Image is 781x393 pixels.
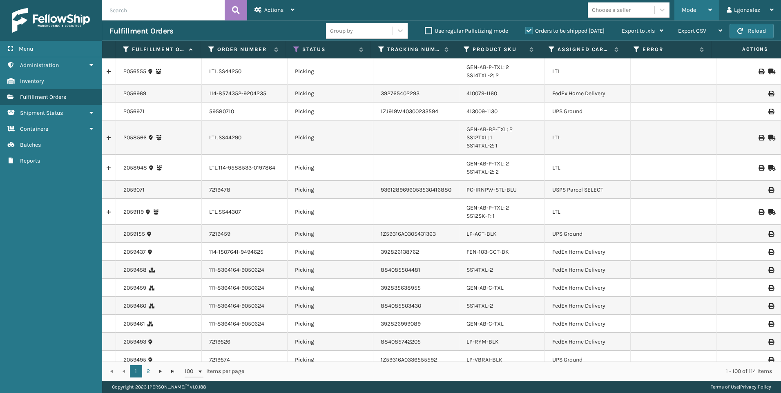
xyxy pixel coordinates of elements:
a: 2059071 [123,186,145,194]
a: LP-AGT-BLK [466,230,497,237]
h3: Fulfillment Orders [109,26,173,36]
a: 1 [130,365,142,377]
td: FedEx Home Delivery [545,315,631,333]
td: Picking [288,351,373,369]
a: 2058948 [123,164,147,172]
i: Mark as Shipped [768,165,773,171]
label: Fulfillment Order Id [132,46,185,53]
a: 884085742205 [381,338,421,345]
p: Copyright 2023 [PERSON_NAME]™ v 1.0.188 [112,381,206,393]
a: Go to the next page [154,365,167,377]
a: 2 [142,365,154,377]
a: LP-RYM-BLK [466,338,499,345]
span: Fulfillment Orders [20,94,66,100]
td: Picking [288,181,373,199]
div: | [711,381,771,393]
a: 2058566 [123,134,147,142]
td: FedEx Home Delivery [545,279,631,297]
i: Print Label [768,91,773,96]
td: 111-8364164-9050624 [202,279,288,297]
a: SS12SK-F: 1 [466,212,495,219]
a: 884085504481 [381,266,420,273]
label: Product SKU [473,46,525,53]
td: Picking [288,261,373,279]
i: Print Label [768,109,773,114]
a: 2056971 [123,107,145,116]
i: Print Label [768,357,773,363]
i: Print BOL [759,209,763,215]
td: LTL [545,155,631,181]
label: Orders to be shipped [DATE] [525,27,605,34]
i: Mark as Shipped [768,69,773,74]
a: 2059459 [123,284,146,292]
td: UPS Ground [545,351,631,369]
td: LTL [545,58,631,85]
span: items per page [185,365,244,377]
td: 7219478 [202,181,288,199]
a: LP-VBRAI-BLK [466,356,502,363]
a: GEN-AB-B2-TXL: 2 [466,126,513,133]
label: Tracking Number [387,46,440,53]
td: LTL.114-9588533-0197864 [202,155,288,181]
span: Reports [20,157,40,164]
td: Picking [288,155,373,181]
span: Export CSV [678,27,706,34]
td: LTL [545,199,631,225]
td: Picking [288,58,373,85]
a: GEN-AB-C-TXL [466,320,504,327]
a: 413009-1130 [466,108,498,115]
td: 111-8364164-9050624 [202,315,288,333]
i: Print Label [768,321,773,327]
i: Print Label [768,249,773,255]
a: Privacy Policy [740,384,771,390]
td: UPS Ground [545,225,631,243]
td: 111-8364164-9050624 [202,261,288,279]
a: GEN-AB-C-TXL [466,284,504,291]
div: Group by [330,27,353,35]
span: Administration [20,62,59,69]
a: 2059461 [123,320,145,328]
a: SS14TXL-2: 2 [466,72,499,79]
a: 2056969 [123,89,146,98]
label: Assigned Carrier Service [558,46,610,53]
td: FedEx Home Delivery [545,297,631,315]
i: Print Label [768,267,773,273]
a: 2059460 [123,302,146,310]
td: Picking [288,121,373,155]
a: Go to the last page [167,365,179,377]
a: 2059458 [123,266,147,274]
i: Print Label [768,231,773,237]
span: Export to .xls [622,27,655,34]
a: PC-IRNPW-STL-BLU [466,186,517,193]
span: Actions [714,42,773,56]
i: Mark as Shipped [768,135,773,141]
i: Print Label [768,339,773,345]
td: 7219526 [202,333,288,351]
td: Picking [288,225,373,243]
a: 2056555 [123,67,146,76]
label: Status [302,46,355,53]
a: FEN-103-CCT-BK [466,248,509,255]
a: 392826999089 [381,320,421,327]
a: SS14TXL-2 [466,266,493,273]
a: 2059119 [123,208,144,216]
td: 114-1507641-9494625 [202,243,288,261]
i: Mark as Shipped [768,209,773,215]
span: Inventory [20,78,44,85]
img: logo [12,8,90,33]
span: Shipment Status [20,109,63,116]
td: Picking [288,297,373,315]
a: 2059495 [123,356,146,364]
td: FedEx Home Delivery [545,85,631,103]
a: Terms of Use [711,384,739,390]
a: 884085503430 [381,302,421,309]
label: Use regular Palletizing mode [425,27,508,34]
td: Picking [288,103,373,121]
a: 2059155 [123,230,145,238]
td: USPS Parcel SELECT [545,181,631,199]
a: SS14TXL-2: 2 [466,168,499,175]
a: 392765402293 [381,90,420,97]
td: UPS Ground [545,103,631,121]
a: 2059437 [123,248,146,256]
a: SS12TXL: 1 [466,134,492,141]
